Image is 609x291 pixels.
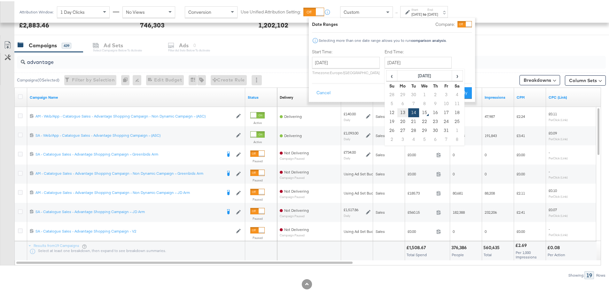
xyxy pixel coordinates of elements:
label: Use Unified Attribution Setting: [241,8,301,14]
span: Total [484,251,492,256]
span: 80,681 [453,189,463,194]
sub: Per Click (Link) [549,136,568,140]
td: 3 [397,134,408,143]
span: Not Delivering [284,149,309,154]
td: 4 [452,89,463,98]
span: £560.15 [408,209,434,213]
span: 0 [485,170,487,175]
p: Timezone: Europe/[GEOGRAPHIC_DATA] [312,69,380,74]
sub: Per Click (Link) [549,232,568,235]
td: 19 [386,116,397,125]
label: Paused [250,234,265,239]
td: 29 [419,125,430,134]
span: Not Delivering [284,188,309,192]
div: Using Ad Set Budget [344,189,379,195]
span: - [549,149,550,153]
td: 6 [397,98,408,107]
button: Column Sets [565,74,606,84]
td: 30 [430,125,441,134]
span: 232,206 [485,209,497,213]
span: £0.07 [549,206,557,211]
a: AM - Catalogue Sales - Advantage Shopping Campaign - Non Dynamic Campaign – JD Arm [35,189,222,195]
div: £1,517.86 [344,206,358,211]
div: [DATE] [411,11,422,16]
th: Th [430,80,441,89]
span: 47,987 [485,113,495,118]
span: Sales [376,170,385,175]
span: Sales [376,189,385,194]
a: Shows the current state of your Ad Campaign. [248,94,275,99]
td: 7 [441,134,452,143]
div: Using Ad Set Budget [344,228,379,233]
span: 1 Day Clicks [60,8,85,14]
span: Delivering [284,132,302,137]
label: Paused [250,196,265,200]
span: People [452,251,464,256]
a: The number of times your ad was served. On mobile apps an ad is counted as served the first time ... [485,94,511,99]
span: Sales [376,151,385,156]
div: SA - Catalogue Sales - Advantage Shopping Campaign – JD Arm [35,208,222,213]
th: [DATE] [397,69,452,80]
td: 6 [430,134,441,143]
td: 17 [441,107,452,116]
div: Rows [596,272,606,276]
span: - [549,225,550,230]
th: We [419,80,430,89]
strong: to [422,11,427,15]
span: £0.00 [517,170,525,175]
label: Active [250,139,265,143]
td: 21 [408,116,419,125]
a: AM - Web/App - Catalogue Sales - Advantage Shopping Campaign - Non Dynamic Campaign – (ASC) [35,112,233,118]
span: £0.00 [408,151,434,156]
a: SA - Web/App - Catalogue Sales - Advantage Shopping Campaign – (ASC) [35,132,233,137]
span: £2.11 [517,189,525,194]
th: Mo [397,80,408,89]
span: No Views [126,8,145,14]
div: Attribution Window: [19,9,54,13]
td: 22 [419,116,430,125]
td: 16 [430,107,441,116]
span: Per 1,000 Impressions [516,249,537,258]
td: 8 [419,98,430,107]
span: Not Delivering [284,168,309,173]
div: Date Ranges [312,20,338,26]
div: 0 [121,74,133,84]
div: £1,508.67 [406,243,428,249]
span: £0.00 [517,151,525,156]
label: Compare: [435,20,455,26]
div: 439 [62,42,71,47]
th: Tu [408,80,419,89]
div: Campaigns [29,41,57,48]
sub: Daily [344,117,350,120]
span: 0 [485,151,487,156]
td: 3 [441,89,452,98]
td: 14 [408,107,419,116]
sub: Daily [344,136,350,140]
td: 11 [452,98,463,107]
span: £0.10 [549,187,557,192]
span: - [549,168,550,172]
div: Campaigns ( 0 Selected) [17,76,59,82]
label: End: [427,6,438,11]
td: 5 [419,134,430,143]
a: The average cost for each link click you've received from your ad. [549,94,607,99]
span: £2.41 [517,209,525,213]
span: £0.00 [517,228,525,233]
div: AM - Catalogue Sales - Advantage Shopping Campaign - Non Dynamic Campaign – Greenbids Arm [35,170,222,175]
td: 12 [386,107,397,116]
span: Not Delivering [284,226,309,231]
a: AM - Catalogue Sales - Advantage Shopping Campaign - Non Dynamic Campaign – Greenbids Arm [35,170,222,176]
span: 88,208 [485,189,495,194]
span: Per Action [548,251,565,256]
div: £2.69 [515,241,529,247]
sub: Per Click (Link) [549,117,568,120]
td: 8 [452,134,463,143]
td: 10 [441,98,452,107]
div: £1,093.00 [344,129,358,134]
sub: Per Click (Link) [549,212,568,216]
sub: Per Click (Link) [549,174,568,178]
button: Cancel [312,86,335,97]
sub: Campaign Paused [280,156,309,159]
span: Delivering [284,113,302,118]
div: 560,435 [483,243,502,249]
